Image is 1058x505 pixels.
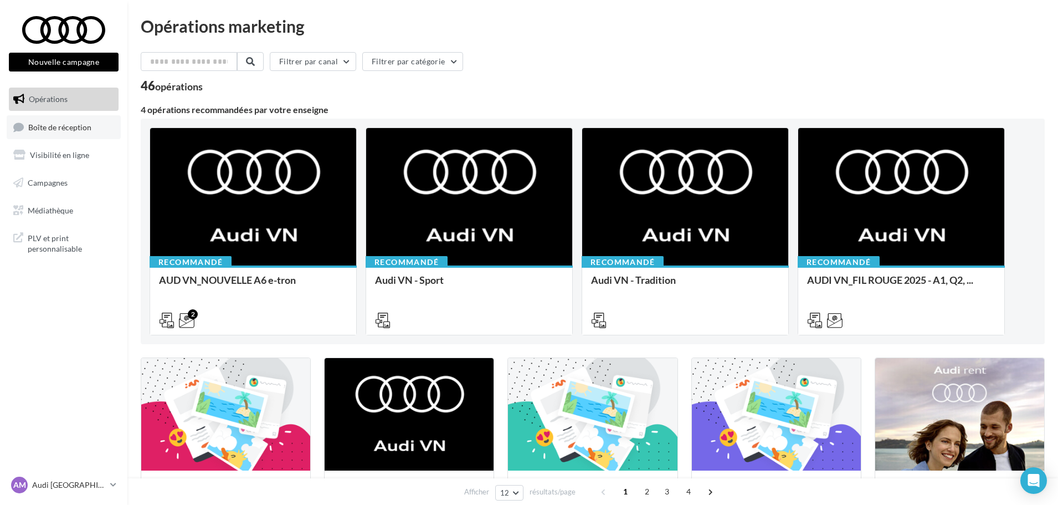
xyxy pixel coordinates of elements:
span: AUDI VN_FIL ROUGE 2025 - A1, Q2, ... [807,274,973,286]
div: Recommandé [150,256,232,268]
div: 2 [188,309,198,319]
span: résultats/page [530,487,576,497]
span: 2 [638,483,656,501]
a: Campagnes [7,171,121,195]
a: Visibilité en ligne [7,144,121,167]
div: 4 opérations recommandées par votre enseigne [141,105,1045,114]
a: PLV et print personnalisable [7,226,121,259]
button: Filtrer par canal [270,52,356,71]
a: Boîte de réception [7,115,121,139]
a: Médiathèque [7,199,121,222]
button: 12 [495,485,523,501]
span: Audi VN - Sport [375,274,444,286]
div: Recommandé [582,256,664,268]
div: Opérations marketing [141,18,1045,34]
span: Boîte de réception [28,122,91,131]
button: Nouvelle campagne [9,53,119,72]
span: 4 [680,483,697,501]
span: Opérations [29,94,68,104]
span: Campagnes [28,178,68,187]
div: Recommandé [366,256,448,268]
span: 1 [617,483,634,501]
div: 46 [141,80,203,92]
span: Visibilité en ligne [30,150,89,160]
span: 12 [500,488,510,497]
button: Filtrer par catégorie [362,52,463,71]
span: AM [13,480,26,491]
a: AM Audi [GEOGRAPHIC_DATA] [9,475,119,496]
span: 3 [658,483,676,501]
span: Médiathèque [28,205,73,215]
div: Open Intercom Messenger [1020,467,1047,494]
span: AUD VN_NOUVELLE A6 e-tron [159,274,296,286]
span: Afficher [464,487,489,497]
a: Opérations [7,88,121,111]
span: Audi VN - Tradition [591,274,676,286]
div: Recommandé [798,256,880,268]
div: opérations [155,81,203,91]
p: Audi [GEOGRAPHIC_DATA] [32,480,106,491]
span: PLV et print personnalisable [28,231,114,254]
